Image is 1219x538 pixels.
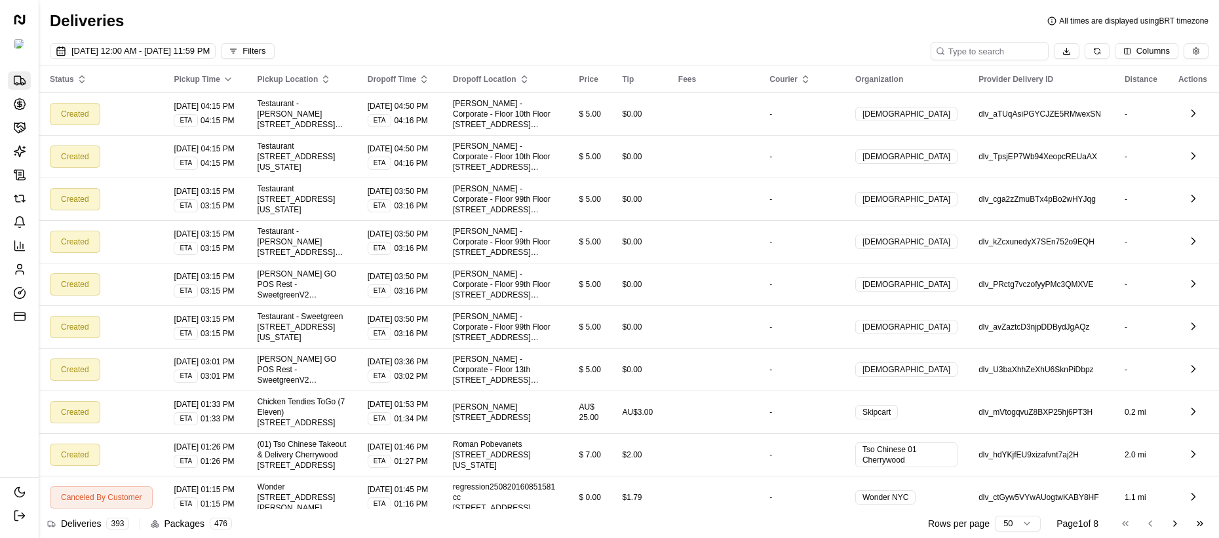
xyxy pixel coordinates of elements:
span: [DATE] 03:50 PM [368,229,432,239]
span: [STREET_ADDRESS] [258,461,336,470]
span: Testaurant [258,184,294,193]
span: [DATE] 03:15 PM [174,314,236,324]
span: - [769,237,772,246]
span: [DATE] 03:50 PM [368,314,432,324]
div: ETA [174,455,198,468]
span: [DATE] 04:15 PM [174,101,236,111]
span: $0.00 [622,365,642,374]
span: $ 5.00 [579,152,601,161]
span: Testaurant [258,142,294,151]
div: ETA [368,412,392,425]
span: 04:15 PM [201,158,234,168]
span: [PERSON_NAME] - Corporate - Floor 99th Floor [453,184,551,204]
span: - [769,450,772,459]
button: [DATE] 12:00 AM - [DATE] 11:59 PM [50,43,216,59]
div: ETA [174,157,198,170]
div: [DEMOGRAPHIC_DATA] [855,362,958,377]
span: $ 7.00 [579,450,601,459]
span: - [1125,322,1127,332]
div: Deliveries [47,517,129,530]
div: Skipcart [855,405,898,419]
div: ETA [174,284,198,298]
span: [DATE] 01:53 PM [368,399,432,410]
div: ETA [368,284,392,298]
span: [STREET_ADDRESS][PERSON_NAME] [453,503,539,523]
span: [PERSON_NAME] - Corporate - Floor 99th Floor [453,269,551,289]
span: 03:15 PM [201,243,234,254]
span: Testaurant - [PERSON_NAME] [258,99,322,119]
div: Distance [1125,74,1157,85]
div: ETA [368,114,392,127]
span: [STREET_ADDRESS][US_STATE] [258,322,336,342]
span: 01:27 PM [394,456,427,467]
span: [DATE] 03:50 PM [368,186,432,197]
div: [DEMOGRAPHIC_DATA] [855,192,958,206]
span: 01:33 PM [201,413,234,424]
p: Rows per page [928,517,990,530]
div: Organization [855,74,958,85]
span: - [769,109,772,119]
button: Filters [221,43,274,59]
span: 03:16 PM [394,243,427,254]
span: 03:16 PM [394,286,427,296]
span: [STREET_ADDRESS][PERSON_NAME] [258,493,336,512]
div: Filters [242,45,265,57]
div: Wonder NYC [855,490,916,505]
span: 01:26 PM [201,456,234,467]
div: ETA [174,497,198,510]
div: ETA [174,242,198,255]
span: [STREET_ADDRESS][US_STATE] [453,248,539,267]
span: [PERSON_NAME] - Corporate - Floor 99th Floor [453,312,551,332]
span: 03:15 PM [201,201,234,211]
input: Type to search [931,42,1049,60]
span: 04:16 PM [394,158,427,168]
span: (01) Tso Chinese Takeout & Delivery Cherrywood [258,440,347,459]
img: Flag of us [14,39,24,48]
div: ETA [174,412,198,425]
span: [STREET_ADDRESS] [258,418,336,427]
span: [DATE] 03:50 PM [368,271,432,282]
span: [PERSON_NAME] - Corporate - Floor 99th Floor [453,227,551,246]
span: [DATE] 04:15 PM [174,144,236,154]
div: ETA [368,242,392,255]
span: dlv_hdYKjfEU9xizafvnt7aj2H [978,450,1079,459]
span: [DATE] 01:15 PM [174,484,236,495]
span: $2.00 [622,450,642,459]
span: [STREET_ADDRESS] [453,413,531,422]
span: [DATE] 04:50 PM [368,144,432,154]
span: [PERSON_NAME] [453,402,518,412]
span: dlv_aTUqAsiPGYCJZE5RMwexSN [978,109,1101,119]
div: [DEMOGRAPHIC_DATA] [855,149,958,164]
span: dlv_U3baXhhZeXhU6SknPiDbpz [978,365,1093,374]
span: Testaurant - Sweetgreen [258,312,343,321]
span: - [1125,152,1127,161]
div: Actions [1178,74,1209,85]
div: Tso Chinese 01 Cherrywood [855,442,958,467]
span: - [769,322,772,332]
span: 03:16 PM [394,328,427,339]
span: [DATE] 01:45 PM [368,484,432,495]
span: Pickup Time [174,74,220,85]
span: - [769,280,772,289]
div: Tip [622,74,657,85]
div: [DEMOGRAPHIC_DATA] [855,107,958,121]
span: $ 5.00 [579,322,601,332]
span: [STREET_ADDRESS][US_STATE] [453,120,539,140]
span: [STREET_ADDRESS][US_STATE] [453,333,539,353]
span: [STREET_ADDRESS][US_STATE] [258,195,336,214]
span: Chicken Tendies ToGo (7 Eleven) [258,397,345,417]
div: 393 [106,518,128,529]
span: $0.00 [622,109,642,119]
div: [DEMOGRAPHIC_DATA] [855,235,958,249]
div: ETA [368,199,392,212]
span: [PERSON_NAME] - Corporate - Floor 10th Floor [453,99,551,119]
span: [STREET_ADDRESS][US_STATE] [258,120,343,140]
span: [DATE] 01:26 PM [174,442,236,452]
span: Dropoff Location [453,74,516,85]
span: regression250820160851581 cc [453,482,555,502]
span: 04:16 PM [394,115,427,126]
span: 04:15 PM [201,115,234,126]
span: Roman Pobevanets [453,440,522,449]
span: dlv_kZcxunedyX7SEn752o9EQH [978,237,1094,246]
span: Courier [769,74,798,85]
